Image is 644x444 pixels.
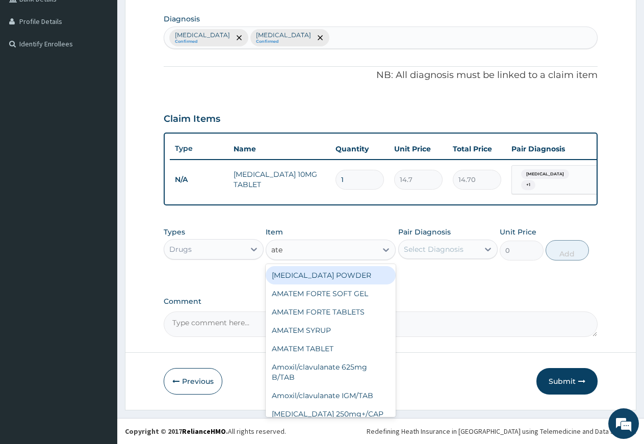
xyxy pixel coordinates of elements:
[256,31,311,39] p: [MEDICAL_DATA]
[164,297,598,306] label: Comment
[521,169,569,179] span: [MEDICAL_DATA]
[398,227,451,237] label: Pair Diagnosis
[266,284,396,303] div: AMATEM FORTE SOFT GEL
[167,5,192,30] div: Minimize live chat window
[367,426,636,436] div: Redefining Heath Insurance in [GEOGRAPHIC_DATA] using Telemedicine and Data Science!
[53,57,171,70] div: Chat with us now
[330,139,389,159] th: Quantity
[266,303,396,321] div: AMATEM FORTE TABLETS
[164,69,598,82] p: NB: All diagnosis must be linked to a claim item
[266,266,396,284] div: [MEDICAL_DATA] POWDER
[536,368,598,395] button: Submit
[164,228,185,237] label: Types
[170,170,228,189] td: N/A
[316,33,325,42] span: remove selection option
[117,418,644,444] footer: All rights reserved.
[256,39,311,44] small: Confirmed
[164,368,222,395] button: Previous
[164,114,220,125] h3: Claim Items
[5,278,194,314] textarea: Type your message and hit 'Enter'
[266,386,396,405] div: Amoxil/clavulanate IGM/TAB
[266,405,396,423] div: [MEDICAL_DATA] 250mg+/CAP
[170,139,228,158] th: Type
[169,244,192,254] div: Drugs
[521,180,535,190] span: + 1
[266,358,396,386] div: Amoxil/clavulanate 625mg B/TAB
[19,51,41,76] img: d_794563401_company_1708531726252_794563401
[266,339,396,358] div: AMATEM TABLET
[164,14,200,24] label: Diagnosis
[228,139,330,159] th: Name
[175,31,230,39] p: [MEDICAL_DATA]
[389,139,448,159] th: Unit Price
[266,321,396,339] div: AMATEM SYRUP
[125,427,228,436] strong: Copyright © 2017 .
[448,139,506,159] th: Total Price
[235,33,244,42] span: remove selection option
[266,227,283,237] label: Item
[500,227,536,237] label: Unit Price
[59,128,141,231] span: We're online!
[228,164,330,195] td: [MEDICAL_DATA] 10MG TABLET
[546,240,589,260] button: Add
[175,39,230,44] small: Confirmed
[182,427,226,436] a: RelianceHMO
[506,139,619,159] th: Pair Diagnosis
[404,244,463,254] div: Select Diagnosis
